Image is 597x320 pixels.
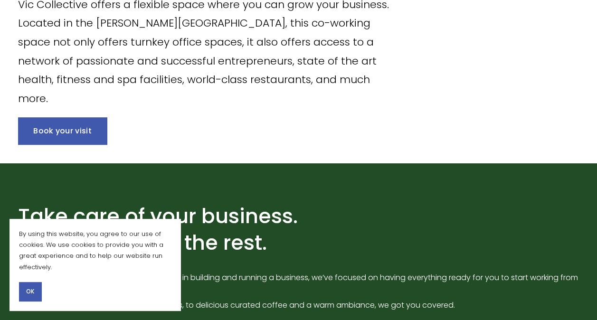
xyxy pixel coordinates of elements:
a: Book your visit [18,117,107,144]
section: Cookie banner [9,219,180,311]
button: OK [19,282,41,301]
span: OK [26,287,34,296]
p: Knowing that there are many tasks involved in building and running a business, we’ve focused on h... [18,271,579,312]
h2: Take care of your business. We take care of the rest. [18,203,579,256]
p: By using this website, you agree to our use of cookies. We use cookies to provide you with a grea... [19,228,171,273]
